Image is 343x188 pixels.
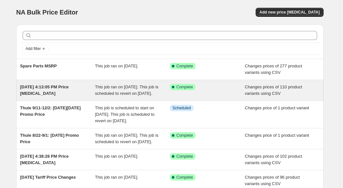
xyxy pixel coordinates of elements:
[245,105,309,110] span: Changes price of 1 product variant
[95,154,138,159] span: This job ran on [DATE].
[176,154,193,159] span: Complete
[176,84,193,90] span: Complete
[260,10,320,15] span: Add new price [MEDICAL_DATA]
[172,105,191,111] span: Scheduled
[245,175,300,186] span: Changes prices of 96 product variants using CSV
[16,9,78,16] span: NA Bulk Price Editor
[20,64,57,68] span: Spare Parts MSRP
[245,133,309,138] span: Changes price of 1 product variant
[20,154,69,165] span: [DATE] 4:38:28 PM Price [MEDICAL_DATA]
[95,175,138,180] span: This job ran on [DATE].
[245,84,302,96] span: Changes prices of 110 product variants using CSV
[26,46,41,51] span: Add filter
[256,8,324,17] button: Add new price [MEDICAL_DATA]
[95,133,159,144] span: This job ran on [DATE]. This job is scheduled to revert on [DATE].
[176,133,193,138] span: Complete
[20,105,81,117] span: Thule 9/11-12/2: [DATE][DATE] Promo Price
[95,64,138,68] span: This job ran on [DATE].
[95,84,159,96] span: This job ran on [DATE]. This job is scheduled to revert on [DATE].
[23,45,49,53] button: Add filter
[20,175,76,180] span: [DATE] Tariff Price Changes
[176,175,193,180] span: Complete
[20,84,69,96] span: [DATE] 4:13:05 PM Price [MEDICAL_DATA]
[245,64,302,75] span: Changes prices of 277 product variants using CSV
[245,154,302,165] span: Changes prices of 102 product variants using CSV
[95,105,155,123] span: This job is scheduled to start on [DATE]. This job is scheduled to revert on [DATE].
[20,133,79,144] span: Thule 8/22-9/1: [DATE] Promo Price
[176,64,193,69] span: Complete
